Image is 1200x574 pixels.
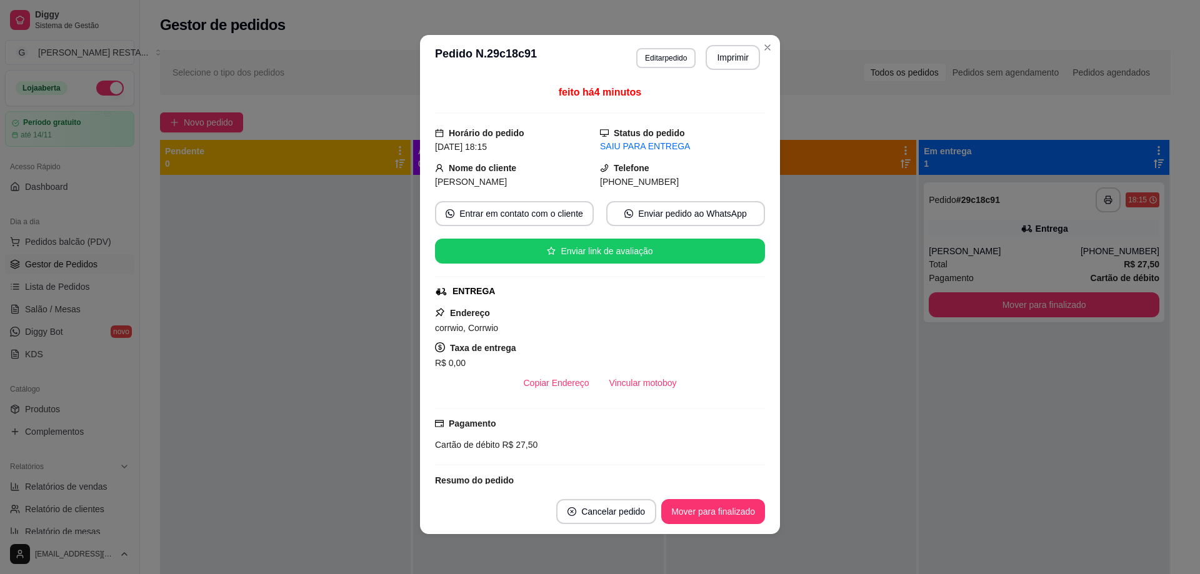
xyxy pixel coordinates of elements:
span: user [435,164,444,172]
span: feito há 4 minutos [559,87,641,97]
span: corrwio, Corrwio [435,323,498,333]
span: R$ 0,00 [435,358,466,368]
span: credit-card [435,419,444,428]
span: [DATE] 18:15 [435,142,487,152]
button: Close [757,37,777,57]
span: [PERSON_NAME] [435,177,507,187]
strong: Status do pedido [614,128,685,138]
button: Copiar Endereço [514,370,599,395]
span: whats-app [624,209,633,218]
button: whats-appEntrar em contato com o cliente [435,201,594,226]
span: R$ 27,50 [500,440,538,450]
span: close-circle [567,507,576,516]
h3: Pedido N. 29c18c91 [435,45,537,70]
div: ENTREGA [452,285,495,298]
span: desktop [600,129,609,137]
span: dollar [435,342,445,352]
strong: Resumo do pedido [435,475,514,485]
span: [PHONE_NUMBER] [600,177,679,187]
span: Cartão de débito [435,440,500,450]
strong: Endereço [450,308,490,318]
span: whats-app [446,209,454,218]
button: Vincular motoboy [599,370,687,395]
strong: Pagamento [449,418,496,428]
span: pushpin [435,307,445,317]
button: starEnviar link de avaliação [435,239,765,264]
strong: Horário do pedido [449,128,524,138]
strong: Taxa de entrega [450,343,516,353]
button: close-circleCancelar pedido [556,499,656,524]
div: SAIU PARA ENTREGA [600,140,765,153]
strong: Telefone [614,163,649,173]
button: Mover para finalizado [661,499,765,524]
button: Editarpedido [636,48,696,68]
span: calendar [435,129,444,137]
button: whats-appEnviar pedido ao WhatsApp [606,201,765,226]
span: phone [600,164,609,172]
span: star [547,247,556,255]
strong: Nome do cliente [449,163,516,173]
button: Imprimir [706,45,760,70]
